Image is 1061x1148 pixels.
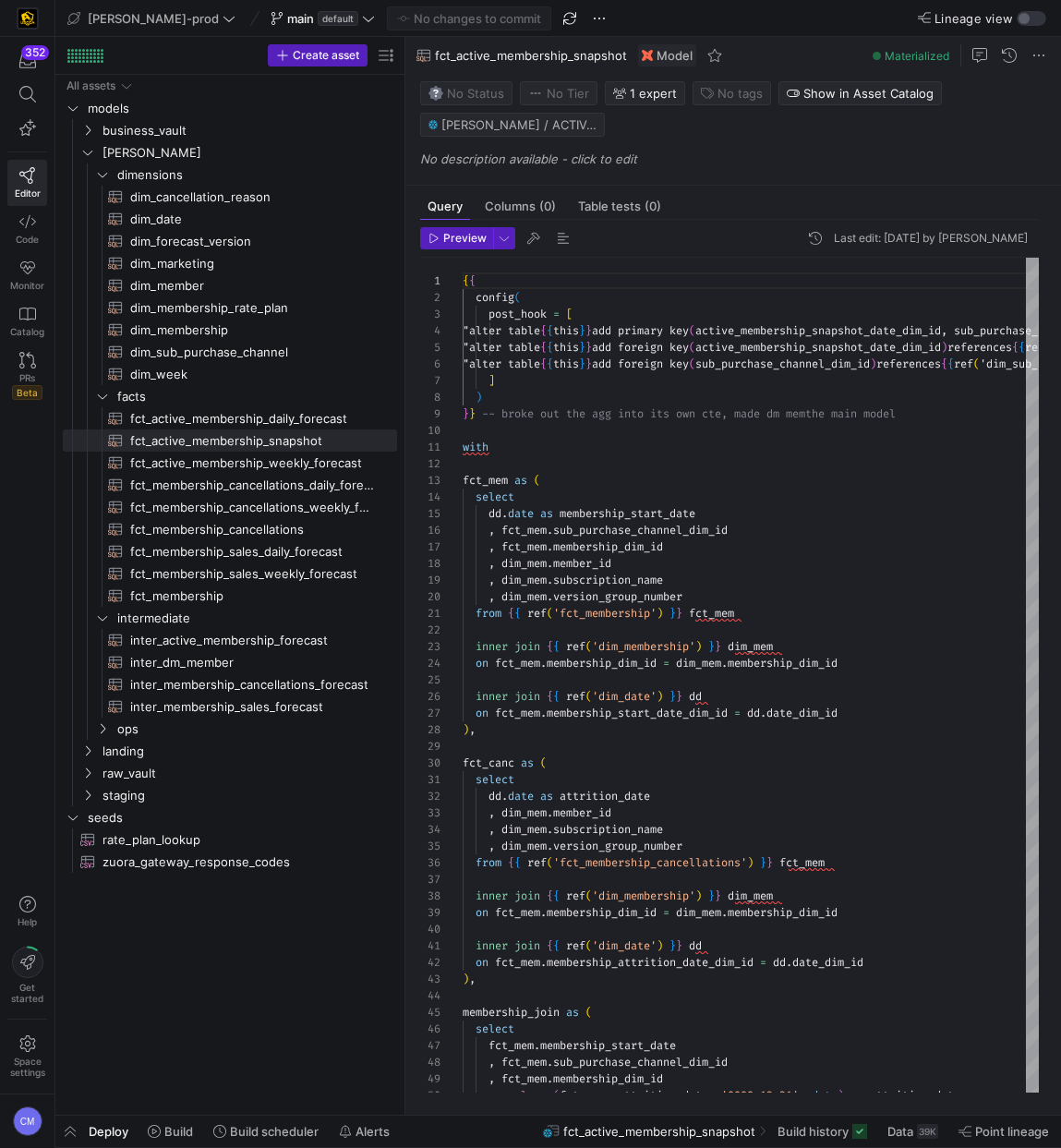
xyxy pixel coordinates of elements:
span: { [1019,340,1025,355]
div: 20 [420,588,440,605]
span: ref [566,689,585,704]
button: Help [7,888,47,936]
span: ( [547,606,553,621]
a: dim_membership_rate_plan​​​​​​​​​​ [63,296,397,319]
a: dim_forecast_version​​​​​​​​​​ [63,230,397,252]
span: Table tests [578,200,661,212]
span: = [663,656,669,671]
div: Press SPACE to select this row. [63,629,397,651]
div: Press SPACE to select this row. [63,141,397,163]
div: Press SPACE to select this row. [63,296,397,319]
button: 1 expert [605,81,685,105]
span: dim_mem [501,573,547,587]
div: Press SPACE to select this row. [63,651,397,673]
a: fct_active_membership_daily_forecast​​​​​​​​​​ [63,407,397,429]
span: , [488,589,495,604]
a: fct_membership_cancellations_weekly_forecast​​​​​​​​​​ [63,496,397,518]
span: from [476,606,501,621]
span: No Status [428,86,504,101]
span: this [553,340,579,355]
div: Press SPACE to select this row. [63,252,397,274]
span: date [508,506,534,521]
span: = [553,307,560,321]
div: 9 [420,405,440,422]
span: ref [954,356,973,371]
span: active_membership_snapshot_date_dim_id [695,340,941,355]
div: Press SPACE to select this row. [63,496,397,518]
div: Press SPACE to select this row. [63,341,397,363]
span: Point lineage [975,1124,1049,1139]
a: Editor [7,160,47,206]
span: { [540,323,547,338]
span: inner [476,639,508,654]
span: join [514,639,540,654]
a: inter_membership_sales_forecast​​​​​​​​​​ [63,695,397,718]
span: Model [657,48,693,63]
a: fct_membership_sales_weekly_forecast​​​​​​​​​​ [63,562,397,585]
span: membership_dim_id [553,539,663,554]
span: config [476,290,514,305]
a: Catalog [7,298,47,344]
div: Press SPACE to select this row. [63,540,397,562]
span: [PERSON_NAME]-prod [88,11,219,26]
div: 24 [420,655,440,671]
a: Spacesettings [7,1027,47,1086]
span: ops [117,719,394,740]
span: { [508,606,514,621]
a: dim_member​​​​​​​​​​ [63,274,397,296]
span: ( [585,639,592,654]
a: fct_active_membership_weekly_forecast​​​​​​​​​​ [63,452,397,474]
span: . [721,656,728,671]
span: . [547,556,553,571]
span: fct_membership_sales_weekly_forecast​​​​​​​​​​ [130,563,376,585]
span: No Tier [528,86,589,101]
span: references [947,340,1012,355]
span: subscription_name [553,573,663,587]
div: 3 [420,306,440,322]
span: , [488,539,495,554]
span: } [585,340,592,355]
span: main [287,11,314,26]
div: Press SPACE to select this row. [63,230,397,252]
span: ( [534,473,540,488]
button: No statusNo Status [420,81,512,105]
div: Press SPACE to select this row. [63,452,397,474]
div: 4 [420,322,440,339]
span: Data [887,1124,913,1139]
a: fct_membership_cancellations_daily_forecast​​​​​​​​​​ [63,474,397,496]
span: 1 expert [630,86,677,101]
div: Press SPACE to select this row. [63,695,397,718]
span: } [579,356,585,371]
button: [PERSON_NAME]-prod [63,6,240,30]
div: 10 [420,422,440,439]
span: { [547,323,553,338]
span: 'dim_membership' [592,639,695,654]
div: Press SPACE to select this row. [63,673,397,695]
span: dim_member​​​​​​​​​​ [130,275,376,296]
span: Get started [11,982,43,1004]
span: . [547,573,553,587]
button: Build [139,1116,201,1147]
span: { [540,356,547,371]
a: dim_date​​​​​​​​​​ [63,208,397,230]
span: ref [527,606,547,621]
span: { [547,340,553,355]
span: Build scheduler [230,1124,319,1139]
div: 17 [420,538,440,555]
img: No tier [528,86,543,101]
span: , [488,573,495,587]
span: this [553,323,579,338]
span: landing [102,741,394,762]
div: 26 [420,688,440,705]
span: "alter table [463,356,540,371]
span: ( [514,290,521,305]
div: Press SPACE to select this row. [63,407,397,429]
span: dim_date​​​​​​​​​​ [130,209,376,230]
span: ] [488,373,495,388]
span: { [941,356,947,371]
span: dim_mem [676,656,721,671]
a: PRsBeta [7,344,47,407]
span: models [88,98,394,119]
div: 14 [420,489,440,505]
span: dim_mem [501,589,547,604]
